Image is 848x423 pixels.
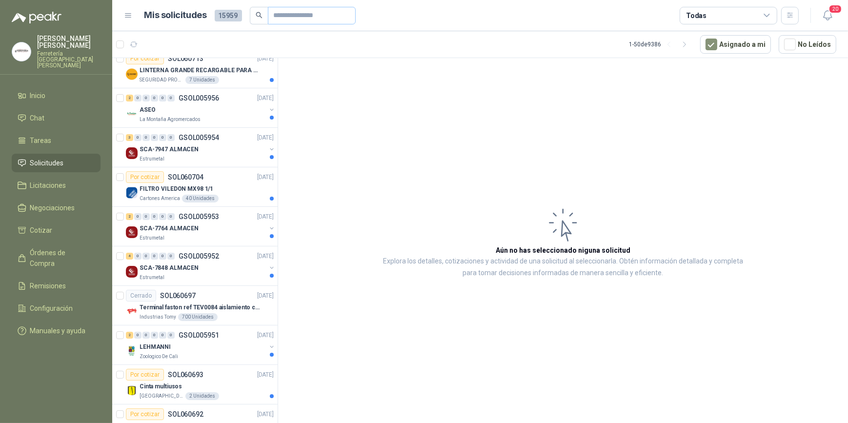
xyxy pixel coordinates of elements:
[126,171,164,183] div: Por cotizar
[142,95,150,101] div: 0
[178,313,218,321] div: 700 Unidades
[167,253,175,260] div: 0
[819,7,836,24] button: 20
[185,76,219,84] div: 7 Unidades
[30,202,75,213] span: Negociaciones
[142,253,150,260] div: 0
[126,147,138,159] img: Company Logo
[257,370,274,380] p: [DATE]
[126,53,164,64] div: Por cotizar
[112,167,278,207] a: Por cotizarSOL060704[DATE] Company LogoFILTRO VILEDON MX98 1/1Cartones America40 Unidades
[12,199,101,217] a: Negociaciones
[167,213,175,220] div: 0
[12,322,101,340] a: Manuales y ayuda
[257,410,274,419] p: [DATE]
[257,212,274,222] p: [DATE]
[12,221,101,240] a: Cotizar
[700,35,771,54] button: Asignado a mi
[140,313,176,321] p: Industrias Tomy
[159,253,166,260] div: 0
[779,35,836,54] button: No Leídos
[12,109,101,127] a: Chat
[257,331,274,340] p: [DATE]
[37,51,101,68] p: Ferretería [GEOGRAPHIC_DATA][PERSON_NAME]
[167,332,175,339] div: 0
[144,8,207,22] h1: Mis solicitudes
[686,10,707,21] div: Todas
[134,253,141,260] div: 0
[12,42,31,61] img: Company Logo
[140,303,261,312] p: Terminal faston ref TEV0084 aislamiento completo
[151,253,158,260] div: 0
[140,392,183,400] p: [GEOGRAPHIC_DATA]
[151,213,158,220] div: 0
[126,68,138,80] img: Company Logo
[30,180,66,191] span: Licitaciones
[151,134,158,141] div: 0
[257,54,274,63] p: [DATE]
[185,392,219,400] div: 2 Unidades
[30,281,66,291] span: Remisiones
[112,286,278,325] a: CerradoSOL060697[DATE] Company LogoTerminal faston ref TEV0084 aislamiento completoIndustrias Tom...
[30,247,91,269] span: Órdenes de Compra
[140,184,213,194] p: FILTRO VILEDON MX98 1/1
[257,133,274,142] p: [DATE]
[126,408,164,420] div: Por cotizar
[629,37,692,52] div: 1 - 50 de 9386
[140,342,171,352] p: LEHMANNI
[142,213,150,220] div: 0
[12,154,101,172] a: Solicitudes
[142,134,150,141] div: 0
[828,4,842,14] span: 20
[126,329,276,361] a: 2 0 0 0 0 0 GSOL005951[DATE] Company LogoLEHMANNIZoologico De Cali
[12,176,101,195] a: Licitaciones
[126,266,138,278] img: Company Logo
[126,95,133,101] div: 2
[159,213,166,220] div: 0
[140,66,261,75] p: LINTERNA GRANDE RECARGABLE PARA ESPACIOS ABIERTOS 100-150MTS
[126,250,276,282] a: 4 0 0 0 0 0 GSOL005952[DATE] Company LogoSCA-7848 ALMACENEstrumetal
[140,195,180,202] p: Cartones America
[30,225,53,236] span: Cotizar
[257,252,274,261] p: [DATE]
[151,95,158,101] div: 0
[12,131,101,150] a: Tareas
[126,384,138,396] img: Company Logo
[112,49,278,88] a: Por cotizarSOL060713[DATE] Company LogoLINTERNA GRANDE RECARGABLE PARA ESPACIOS ABIERTOS 100-150M...
[126,345,138,357] img: Company Logo
[30,90,46,101] span: Inicio
[126,187,138,199] img: Company Logo
[30,113,45,123] span: Chat
[140,224,199,233] p: SCA-7764 ALMACEN
[126,211,276,242] a: 2 0 0 0 0 0 GSOL005953[DATE] Company LogoSCA-7764 ALMACENEstrumetal
[12,299,101,318] a: Configuración
[140,76,183,84] p: SEGURIDAD PROVISER LTDA
[126,132,276,163] a: 3 0 0 0 0 0 GSOL005954[DATE] Company LogoSCA-7947 ALMACENEstrumetal
[167,95,175,101] div: 0
[140,234,164,242] p: Estrumetal
[126,369,164,381] div: Por cotizar
[151,332,158,339] div: 0
[30,135,52,146] span: Tareas
[126,305,138,317] img: Company Logo
[134,213,141,220] div: 0
[12,243,101,273] a: Órdenes de Compra
[159,95,166,101] div: 0
[30,325,86,336] span: Manuales y ayuda
[30,158,64,168] span: Solicitudes
[30,303,73,314] span: Configuración
[140,274,164,282] p: Estrumetal
[168,174,203,181] p: SOL060704
[179,95,219,101] p: GSOL005956
[168,55,203,62] p: SOL060713
[376,256,750,279] p: Explora los detalles, cotizaciones y actividad de una solicitud al seleccionarla. Obtén informaci...
[257,291,274,301] p: [DATE]
[140,155,164,163] p: Estrumetal
[134,134,141,141] div: 0
[140,145,199,154] p: SCA-7947 ALMACEN
[168,371,203,378] p: SOL060693
[256,12,262,19] span: search
[168,411,203,418] p: SOL060692
[126,134,133,141] div: 3
[126,108,138,120] img: Company Logo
